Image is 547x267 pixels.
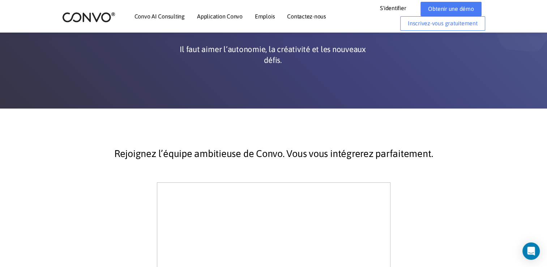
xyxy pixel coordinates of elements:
[287,13,326,19] a: Contactez-nous
[420,2,481,16] a: Obtenir une démo
[380,2,417,13] a: S'identifier
[400,16,485,31] a: Inscrivez-vous gratuitement
[78,145,469,163] p: Rejoignez l’équipe ambitieuse de Convo. Vous vous intégrerez parfaitement.
[175,44,371,65] p: Il faut aimer l’autonomie, la créativité et les nouveaux défis.
[62,12,115,23] img: logo_2.png
[197,13,243,19] a: Application Convo
[522,242,540,260] div: Ouvrez Intercom Messenger
[134,13,185,19] a: Convo AI Consulting
[255,13,275,19] a: Emplois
